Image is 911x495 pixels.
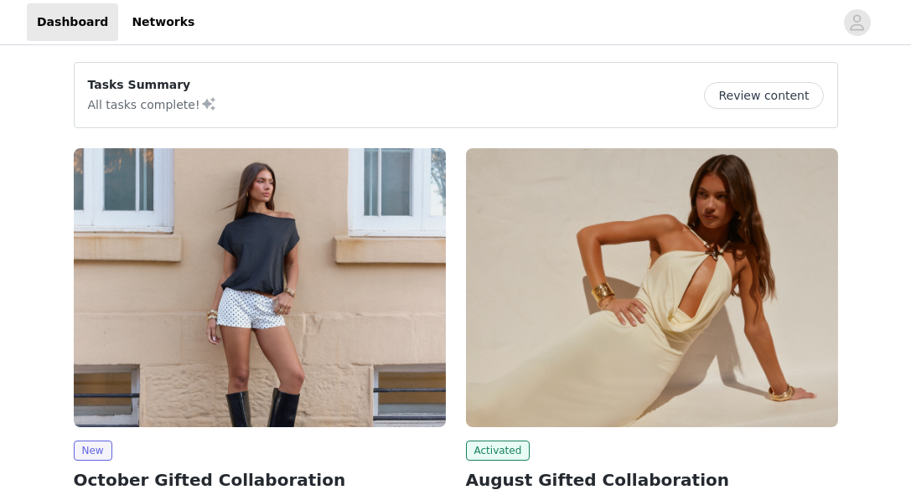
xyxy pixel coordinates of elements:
p: Tasks Summary [88,76,217,94]
a: Networks [122,3,204,41]
span: New [74,441,112,461]
img: Peppermayo AUS [466,148,838,427]
h2: October Gifted Collaboration [74,467,446,492]
h2: August Gifted Collaboration [466,467,838,492]
img: Peppermayo AUS [74,148,446,427]
span: Activated [466,441,531,461]
p: All tasks complete! [88,94,217,114]
div: avatar [849,9,865,36]
button: Review content [704,82,823,109]
a: Dashboard [27,3,118,41]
